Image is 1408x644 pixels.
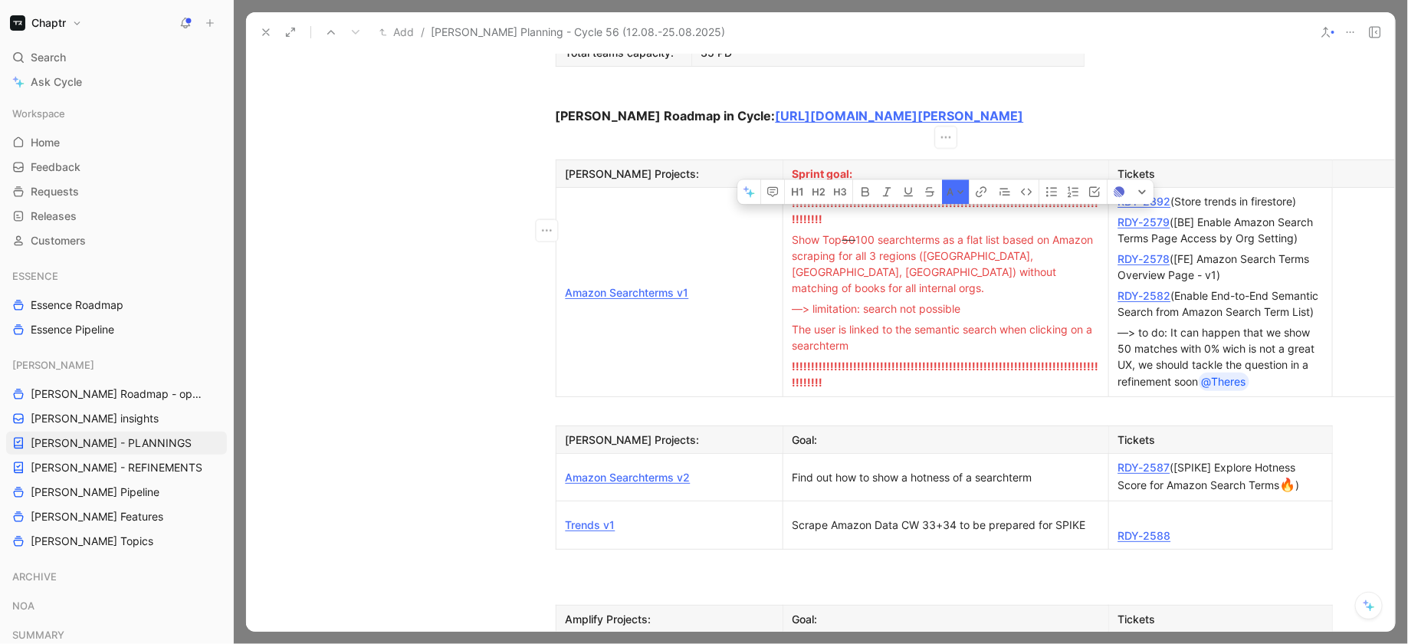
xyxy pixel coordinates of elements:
span: Feedback [31,159,80,175]
a: Essence Roadmap [6,294,227,317]
span: ARCHIVE [12,569,57,584]
div: Tickets [1118,432,1323,448]
a: Releases [6,205,227,228]
strong: [PERSON_NAME] Roadmap in Cycle: [556,108,776,123]
span: Essence Pipeline [31,322,114,337]
div: Scrape Amazon Data CW 33+34 to be prepared for SPIKE [793,517,1099,533]
div: ESSENCEEssence RoadmapEssence Pipeline [6,264,227,341]
a: RDY-2579 [1118,215,1170,228]
span: NOA [12,598,34,613]
div: Goal: [793,432,1099,448]
a: [PERSON_NAME] Topics [6,530,227,553]
span: Releases [31,209,77,224]
span: ESSENCE [12,268,58,284]
span: Customers [31,233,86,248]
span: [PERSON_NAME] - REFINEMENTS [31,460,202,475]
span: Workspace [12,106,65,121]
span: 100 searchterms as a flat list based on Amazon scraping for all 3 regions ([GEOGRAPHIC_DATA], [GE... [793,233,1097,294]
a: Feedback [6,156,227,179]
span: [PERSON_NAME] Roadmap - open items [31,386,208,402]
div: (Enable End-to-End Semantic Search from Amazon Search Term List) [1118,287,1323,320]
a: [PERSON_NAME] - REFINEMENTS [6,456,227,479]
div: NOA [6,594,227,622]
a: [PERSON_NAME] - PLANNINGS [6,432,227,455]
div: Tickets [1118,166,1323,182]
div: Find out how to show a hotness of a searchterm [793,469,1099,485]
span: Search [31,48,66,67]
span: !!!!!!!!!!!!!!!!!!!!!!!!!!!!!!!!!!!!!!!!!!!!!!!!!!!!!!!!!!!!!!!!!!!!!!!!!!!!!!!!!!!!!!!! [793,196,1099,225]
a: Ask Cycle [6,71,227,94]
a: Customers [6,229,227,252]
span: Requests [31,184,79,199]
div: ([SPIKE] Explore Hotness Score for Amazon Search Terms ) [1118,459,1323,495]
div: —> to do: It can happen that we show 50 matches with 0% wich is not a great UX, we should tackle ... [1118,324,1323,391]
div: ARCHIVE [6,565,227,593]
span: / [421,23,425,41]
a: RDY-2392 [1118,195,1171,208]
a: Requests [6,180,227,203]
div: [PERSON_NAME] Projects: [566,166,773,182]
span: SUMMARY [12,627,64,642]
div: [PERSON_NAME][PERSON_NAME] Roadmap - open items[PERSON_NAME] insights[PERSON_NAME] - PLANNINGS[PE... [6,353,227,553]
div: Tickets [1118,611,1323,627]
span: Home [31,135,60,150]
a: Essence Pipeline [6,318,227,341]
span: The user is linked to the semantic search when clicking on a searchterm [793,323,1096,352]
a: [PERSON_NAME] Pipeline [6,481,227,504]
div: Workspace [6,102,227,125]
span: [PERSON_NAME] Pipeline [31,485,159,500]
div: Amplify Projects: [566,611,773,627]
span: [PERSON_NAME] [12,357,94,373]
div: Goal: [793,611,1099,627]
div: ([BE] Enable Amazon Search Terms Page Access by Org Setting) [1118,214,1323,246]
span: 50 [842,233,856,246]
div: ARCHIVE [6,565,227,588]
div: NOA [6,594,227,617]
img: Chaptr [10,15,25,31]
div: [PERSON_NAME] Projects: [566,432,773,448]
a: Amazon Searchterms v1 [566,286,689,299]
div: (Store trends in firestore) [1118,193,1323,209]
span: 🔥 [1280,477,1296,492]
a: Amazon Searchterms v2 [566,471,691,484]
h1: Chaptr [31,16,66,30]
span: [PERSON_NAME] insights [31,411,159,426]
a: Trends v1 [566,518,615,531]
a: RDY-2588 [1118,529,1171,542]
div: ([FE] Amazon Search Terms Overview Page - v1) [1118,251,1323,283]
a: RDY-2578 [1118,252,1170,265]
span: [PERSON_NAME] Features [31,509,163,524]
a: RDY-2587 [1118,461,1170,474]
span: [PERSON_NAME] Planning - Cycle 56 (12.08.-25.08.2025) [431,23,725,41]
a: [PERSON_NAME] Features [6,505,227,528]
div: @Theres [1202,373,1246,391]
span: Essence Roadmap [31,297,123,313]
div: [PERSON_NAME] [6,353,227,376]
span: !!!!!!!!!!!!!!!!!!!!!!!!!!!!!!!!!!!!!!!!!!!!!!!!!!!!!!!!!!!!!!!!!!!!!!!!!!!!!!!!!!!!!!!! [793,360,1099,389]
span: [PERSON_NAME] Topics [31,534,153,549]
a: RDY-2582 [1118,289,1171,302]
span: Show Top [793,233,842,246]
span: [PERSON_NAME] - PLANNINGS [31,435,192,451]
div: ESSENCE [6,264,227,287]
button: Add [376,23,418,41]
button: ChaptrChaptr [6,12,86,34]
span: Ask Cycle [31,73,82,91]
span: —> limitation: search not possible [793,302,961,315]
a: [URL][DOMAIN_NAME][PERSON_NAME] [776,108,1024,123]
div: Search [6,46,227,69]
a: [PERSON_NAME] Roadmap - open items [6,383,227,406]
a: [PERSON_NAME] insights [6,407,227,430]
a: Home [6,131,227,154]
span: Sprint goal: [793,167,853,180]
